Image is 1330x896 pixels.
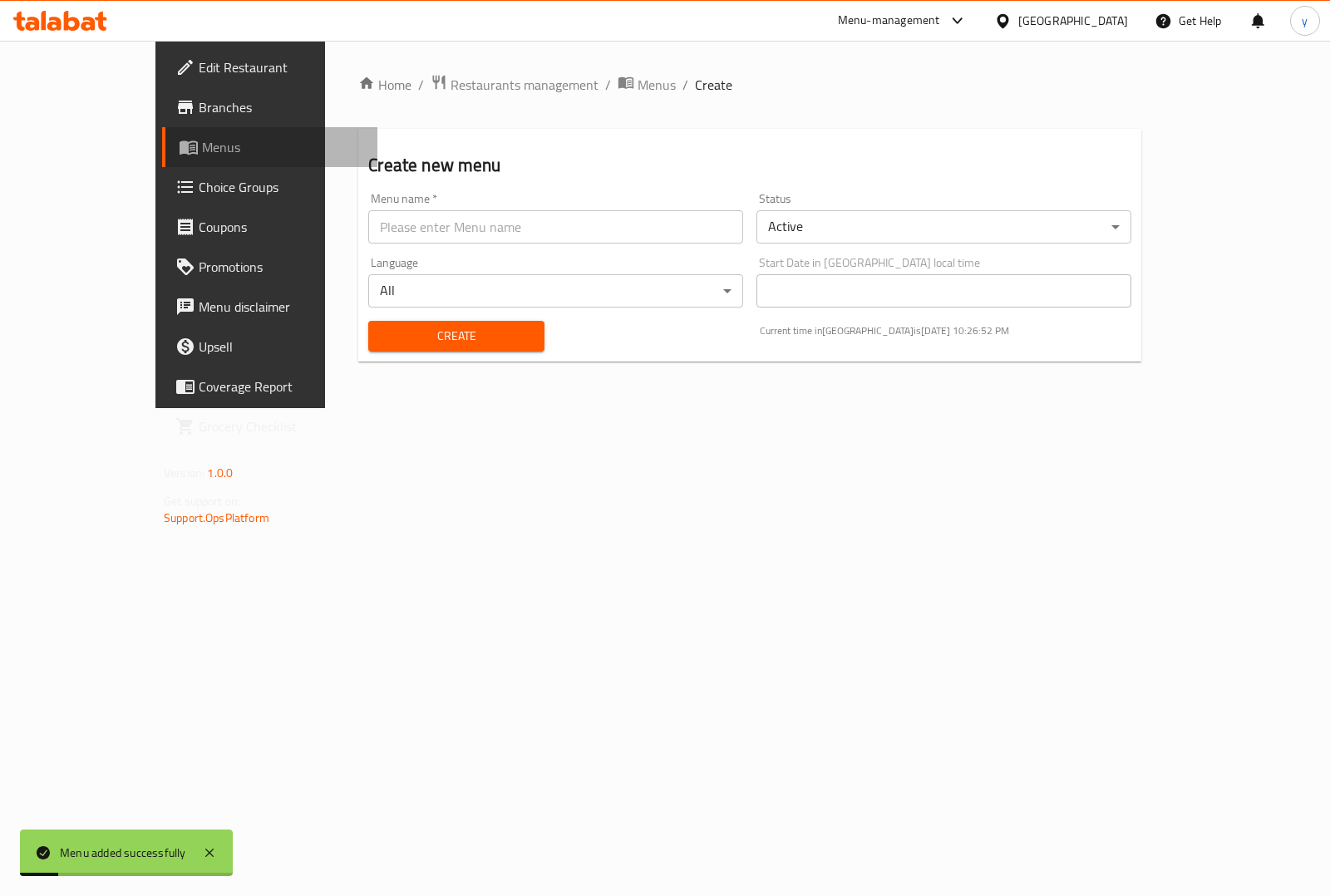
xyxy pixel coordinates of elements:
[418,75,424,95] li: /
[199,297,364,317] span: Menu disclaimer
[162,127,377,167] a: Menus
[162,367,377,406] a: Coverage Report
[202,137,364,157] span: Menus
[199,416,364,436] span: Grocery Checklist
[199,337,364,357] span: Upsell
[199,97,364,117] span: Branches
[358,74,1141,96] nav: breadcrumb
[60,844,186,862] div: Menu added successfully
[368,153,1131,178] h2: Create new menu
[368,210,743,244] input: Please enter Menu name
[605,75,611,95] li: /
[358,75,411,95] a: Home
[199,177,364,197] span: Choice Groups
[1302,12,1308,30] span: y
[164,507,269,529] a: Support.OpsPlatform
[451,75,598,95] span: Restaurants management
[199,257,364,277] span: Promotions
[760,323,1131,338] p: Current time in [GEOGRAPHIC_DATA] is [DATE] 10:26:52 PM
[207,462,233,484] span: 1.0.0
[368,274,743,308] div: All
[382,326,530,347] span: Create
[638,75,676,95] span: Menus
[199,377,364,396] span: Coverage Report
[162,287,377,327] a: Menu disclaimer
[162,47,377,87] a: Edit Restaurant
[618,74,676,96] a: Menus
[199,57,364,77] span: Edit Restaurant
[756,210,1131,244] div: Active
[368,321,544,352] button: Create
[431,74,598,96] a: Restaurants management
[1018,12,1128,30] div: [GEOGRAPHIC_DATA]
[164,462,204,484] span: Version:
[199,217,364,237] span: Coupons
[164,490,240,512] span: Get support on:
[162,207,377,247] a: Coupons
[162,247,377,287] a: Promotions
[682,75,688,95] li: /
[162,327,377,367] a: Upsell
[162,167,377,207] a: Choice Groups
[838,11,940,31] div: Menu-management
[695,75,732,95] span: Create
[162,87,377,127] a: Branches
[162,406,377,446] a: Grocery Checklist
